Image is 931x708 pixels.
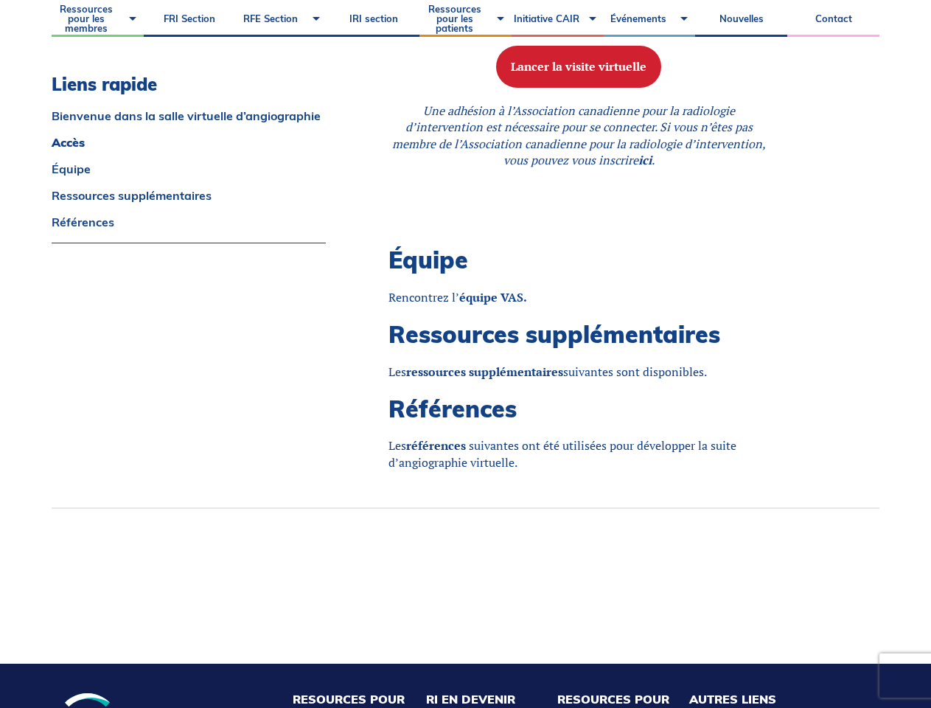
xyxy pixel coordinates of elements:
strong: références [406,437,466,454]
p: Rencontrez l’ [388,289,769,305]
a: références [406,437,469,454]
p: Les suivantes ont été utilisées pour développer la suite d’angiographie virtuelle. [388,437,769,471]
h2: Équipe [388,246,769,274]
a: ici [638,152,652,168]
a: équipe VAS. [459,289,527,305]
a: Accès [52,136,326,148]
a: Références [52,216,326,228]
h2: Références [388,395,769,423]
h2: Ressources supplémentaires [388,320,769,348]
a: Bienvenue dans la salle virtuelle d’angiographie [52,110,326,122]
h3: Liens rapide [52,74,326,95]
p: Les suivantes sont disponibles. [388,364,769,380]
em: Une adhésion à l’Association canadienne pour la radiologie d’intervention est nécessaire pour se ... [392,103,766,168]
b: Lancer la visite virtuelle [511,58,646,74]
a: Lancer la visite virtuelle [496,58,661,74]
a: ressources supplémentaires [406,364,563,380]
button: Lancer la visite virtuelle [496,46,661,88]
a: Équipe [52,163,326,175]
a: Ressources supplémentaires [52,190,326,201]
